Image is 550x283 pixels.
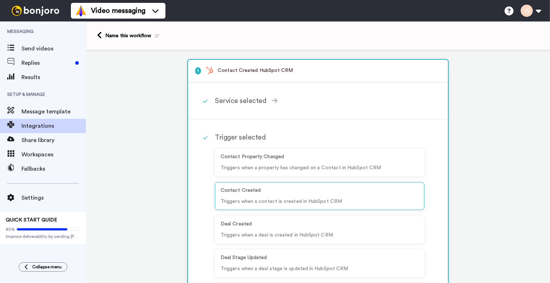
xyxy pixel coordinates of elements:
[221,187,419,194] p: Contact Created
[6,226,15,232] span: 80%
[189,83,447,119] div: Service selected
[21,194,86,202] span: Settings
[215,96,424,106] div: Service selected
[32,264,62,270] span: Collapse menu
[6,218,57,223] span: QUICK START GUIDE
[6,234,80,239] span: Improve deliverability by sending [PERSON_NAME]’s from your own email
[215,132,424,143] div: Trigger selected
[91,6,145,16] span: Video messaging
[75,5,87,16] img: vm-color.svg
[21,59,72,67] span: Replies
[221,164,419,172] p: Triggers when a property has changed on a Contact in HubSpot CRM
[221,153,419,161] p: Contact Property Changed
[221,254,419,262] p: Deal Stage Updated
[105,32,159,39] div: Name this workflow
[19,262,67,272] button: Collapse menu
[21,44,86,53] span: Send videos
[21,107,86,116] span: Message template
[21,150,86,159] span: Workspaces
[21,136,86,145] span: Share library
[9,6,62,16] img: bj-logo-header-white.svg
[195,67,441,74] p: Contact Created HubSpot CRM
[21,122,86,130] span: Integrations
[21,73,86,82] span: Results
[206,67,213,74] img: logo_hubspot.svg
[221,198,419,205] p: Triggers when a contact is created in HubSpot CRM
[21,165,86,173] span: Fallbacks
[221,265,419,273] p: Triggers when a deal stage is updated in HubSpot CRM
[221,220,419,228] p: Deal Created
[221,231,419,239] p: Triggers when a deal is created in HubSpot CRM
[195,67,201,74] span: 1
